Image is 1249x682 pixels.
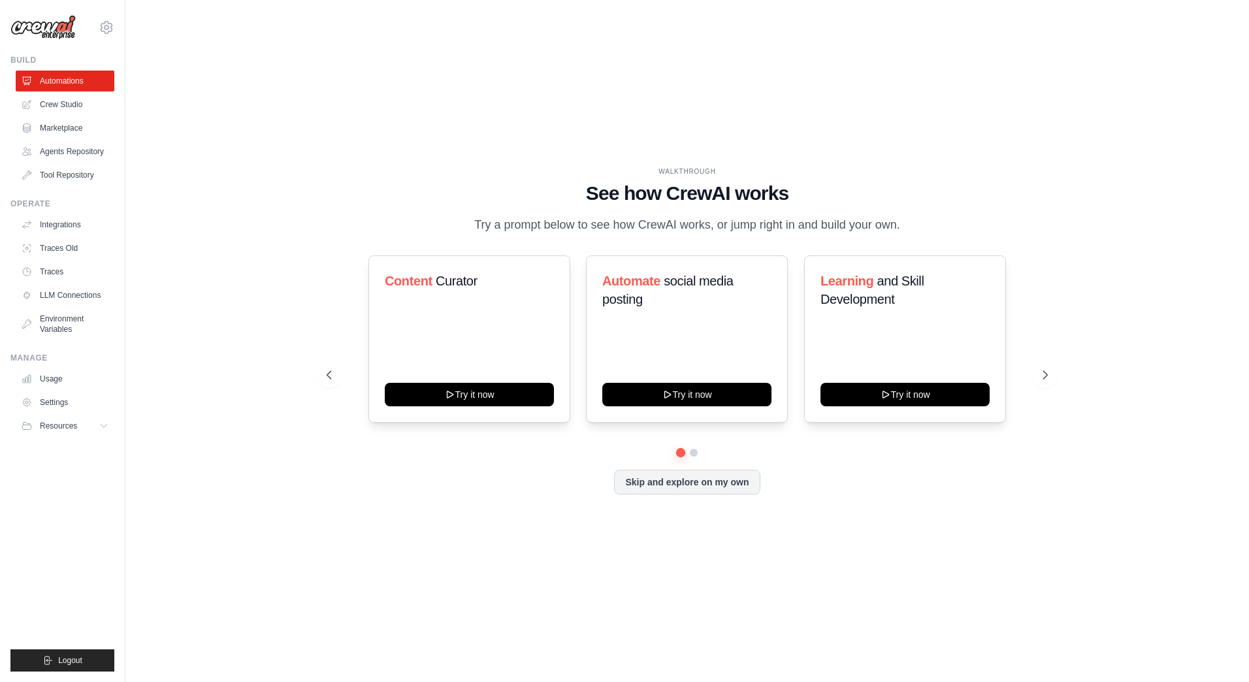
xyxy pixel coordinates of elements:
[10,353,114,363] div: Manage
[820,274,873,288] span: Learning
[16,214,114,235] a: Integrations
[16,415,114,436] button: Resources
[602,274,734,306] span: social media posting
[327,167,1048,176] div: WALKTHROUGH
[16,392,114,413] a: Settings
[1184,619,1249,682] iframe: Chat Widget
[16,141,114,162] a: Agents Repository
[16,308,114,340] a: Environment Variables
[10,55,114,65] div: Build
[602,383,771,406] button: Try it now
[16,238,114,259] a: Traces Old
[820,274,924,306] span: and Skill Development
[385,274,432,288] span: Content
[385,383,554,406] button: Try it now
[16,368,114,389] a: Usage
[16,261,114,282] a: Traces
[10,649,114,672] button: Logout
[16,118,114,138] a: Marketplace
[16,71,114,91] a: Automations
[16,94,114,115] a: Crew Studio
[10,15,76,40] img: Logo
[327,182,1048,205] h1: See how CrewAI works
[16,285,114,306] a: LLM Connections
[468,216,907,235] p: Try a prompt below to see how CrewAI works, or jump right in and build your own.
[820,383,990,406] button: Try it now
[614,470,760,495] button: Skip and explore on my own
[40,421,77,431] span: Resources
[602,274,660,288] span: Automate
[58,655,82,666] span: Logout
[10,199,114,209] div: Operate
[16,165,114,186] a: Tool Repository
[436,274,478,288] span: Curator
